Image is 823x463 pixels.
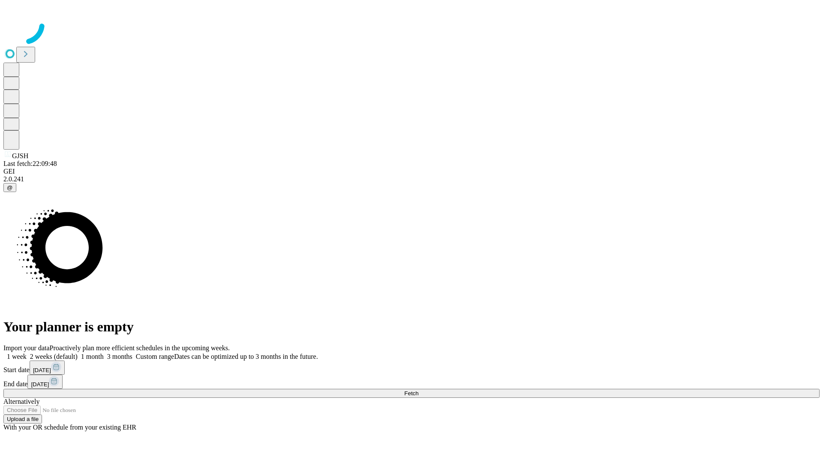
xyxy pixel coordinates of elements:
[3,361,820,375] div: Start date
[3,183,16,192] button: @
[136,353,174,360] span: Custom range
[3,160,57,167] span: Last fetch: 22:09:48
[174,353,318,360] span: Dates can be optimized up to 3 months in the future.
[27,375,63,389] button: [DATE]
[3,319,820,335] h1: Your planner is empty
[3,175,820,183] div: 2.0.241
[3,389,820,398] button: Fetch
[3,344,50,352] span: Import your data
[404,390,418,397] span: Fetch
[50,344,230,352] span: Proactively plan more efficient schedules in the upcoming weeks.
[3,424,136,431] span: With your OR schedule from your existing EHR
[7,184,13,191] span: @
[33,367,51,373] span: [DATE]
[3,398,39,405] span: Alternatively
[3,168,820,175] div: GEI
[81,353,104,360] span: 1 month
[3,415,42,424] button: Upload a file
[3,375,820,389] div: End date
[7,353,27,360] span: 1 week
[107,353,132,360] span: 3 months
[12,152,28,159] span: GJSH
[30,361,65,375] button: [DATE]
[31,381,49,388] span: [DATE]
[30,353,78,360] span: 2 weeks (default)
